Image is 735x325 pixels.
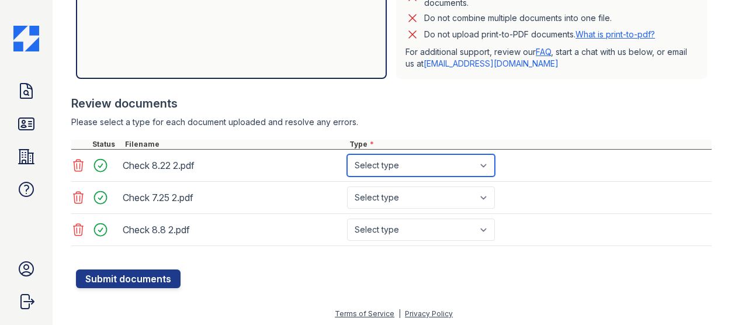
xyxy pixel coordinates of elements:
a: FAQ [536,47,551,57]
a: Privacy Policy [405,309,453,318]
div: Status [90,140,123,149]
div: Filename [123,140,347,149]
p: Do not upload print-to-PDF documents. [424,29,655,40]
button: Submit documents [76,269,181,288]
div: Do not combine multiple documents into one file. [424,11,612,25]
div: | [398,309,401,318]
div: Please select a type for each document uploaded and resolve any errors. [71,116,712,128]
a: [EMAIL_ADDRESS][DOMAIN_NAME] [424,58,559,68]
div: Check 7.25 2.pdf [123,188,342,207]
a: Terms of Service [335,309,394,318]
p: For additional support, review our , start a chat with us below, or email us at [405,46,698,70]
a: What is print-to-pdf? [575,29,655,39]
div: Check 8.8 2.pdf [123,220,342,239]
img: CE_Icon_Blue-c292c112584629df590d857e76928e9f676e5b41ef8f769ba2f05ee15b207248.png [13,26,39,51]
div: Review documents [71,95,712,112]
div: Type [347,140,712,149]
div: Check 8.22 2.pdf [123,156,342,175]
